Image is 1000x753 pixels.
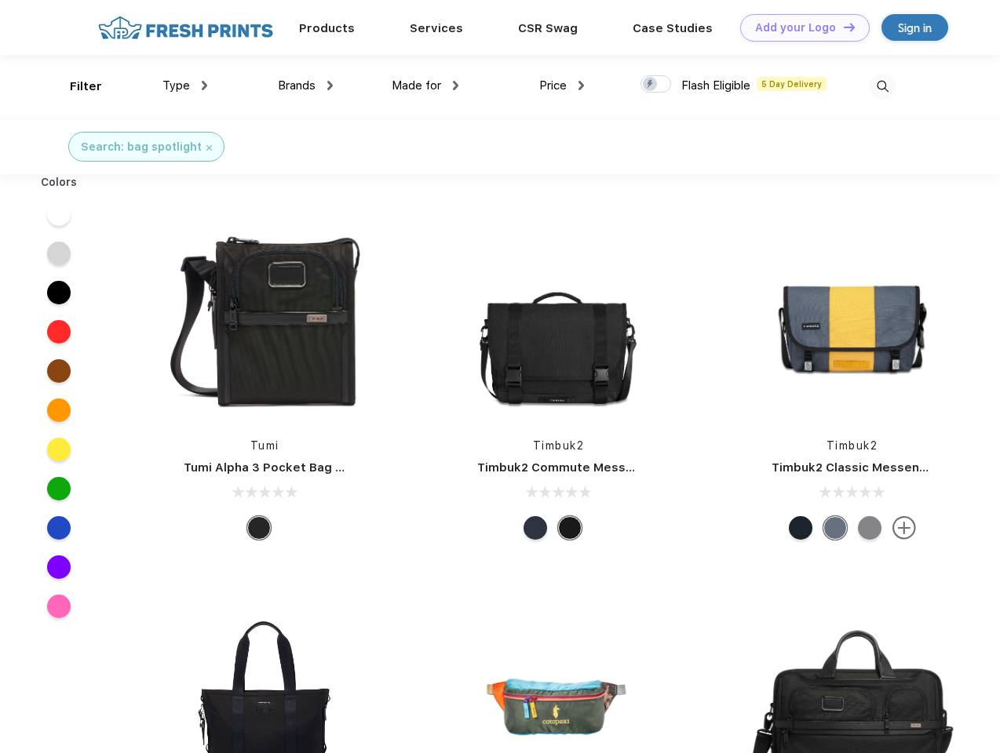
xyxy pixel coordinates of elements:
img: fo%20logo%202.webp [93,14,278,42]
div: Eco Black [558,516,582,540]
span: Type [162,78,190,93]
img: dropdown.png [327,81,333,90]
a: Timbuk2 [827,439,878,452]
img: func=resize&h=266 [748,213,957,422]
img: more.svg [892,516,916,540]
a: Timbuk2 [533,439,585,452]
div: Colors [29,174,89,191]
div: Sign in [898,19,932,37]
img: dropdown.png [202,81,207,90]
div: Eco Lightbeam [823,516,847,540]
img: DT [844,23,855,31]
a: Tumi [250,439,279,452]
a: Tumi Alpha 3 Pocket Bag Small [184,460,367,475]
div: Add your Logo [755,21,836,35]
div: Black [247,516,271,540]
div: Eco Nautical [524,516,547,540]
div: Filter [70,78,102,96]
span: Price [539,78,567,93]
img: dropdown.png [453,81,458,90]
div: Search: bag spotlight [81,139,202,155]
img: dropdown.png [578,81,584,90]
img: func=resize&h=266 [160,213,369,422]
a: Timbuk2 Classic Messenger Bag [772,460,966,475]
a: Timbuk2 Commute Messenger Bag [477,460,688,475]
span: Made for [392,78,441,93]
span: 5 Day Delivery [757,77,827,91]
img: func=resize&h=266 [454,213,662,422]
div: Eco Gunmetal [858,516,881,540]
span: Brands [278,78,316,93]
div: Eco Monsoon [789,516,812,540]
a: Sign in [881,14,948,41]
span: Flash Eligible [681,78,750,93]
img: filter_cancel.svg [206,145,212,151]
img: desktop_search.svg [870,74,896,100]
a: Products [299,21,355,35]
